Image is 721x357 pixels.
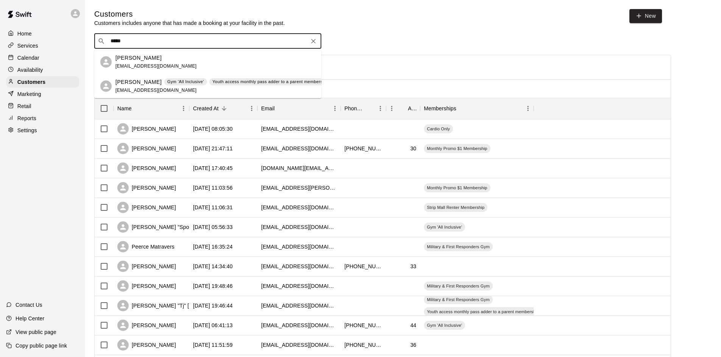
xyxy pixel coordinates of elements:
[193,302,233,309] div: 2025-08-22 19:46:44
[386,98,420,119] div: Age
[275,103,285,114] button: Sort
[94,19,285,27] p: Customers includes anyone that has made a booking at your facility in the past.
[261,341,337,349] div: kevinjwilliams33@gmail.com
[397,103,408,114] button: Sort
[193,282,233,290] div: 2025-08-22 19:48:46
[16,301,42,309] p: Contact Us
[219,103,229,114] button: Sort
[424,126,453,132] span: Cardio Only
[261,263,337,270] div: hayygonzalez@hotmail.com
[17,114,36,122] p: Reports
[17,42,38,49] p: Services
[193,125,233,133] div: 2025-09-08 08:05:30
[344,263,382,270] div: +18016007841
[456,103,467,114] button: Sort
[424,204,487,210] span: Strip Mall Renter Membership
[6,64,79,76] div: Availability
[16,342,67,349] p: Copy public page link
[193,223,233,231] div: 2025-09-02 05:56:33
[117,300,232,311] div: [PERSON_NAME] "Tj" [PERSON_NAME]
[424,295,493,304] div: Military & First Responders Gym
[6,76,79,88] a: Customers
[193,263,233,270] div: 2025-08-29 14:34:40
[193,145,233,152] div: 2025-09-07 21:47:11
[193,243,233,250] div: 2025-08-30 16:35:24
[424,297,493,303] span: Military & First Responders Gym
[16,315,44,322] p: Help Center
[424,124,453,133] div: Cardio Only
[193,204,233,211] div: 2025-09-02 11:06:31
[17,127,37,134] p: Settings
[410,321,416,329] div: 44
[17,30,32,37] p: Home
[261,184,337,192] div: jenm.faddis@gmail.com
[261,321,337,329] div: etate10@gmail.com
[6,100,79,112] a: Retail
[132,103,142,114] button: Sort
[261,243,337,250] div: peercematavers@gmail.com
[424,322,465,328] span: Gym 'All Inclusive'
[17,66,43,74] p: Availability
[117,123,176,134] div: [PERSON_NAME]
[408,98,416,119] div: Age
[212,79,364,85] p: Youth access monthly pass adder to a parent membership (14+ years older)
[261,302,337,309] div: thewu1980@yahoo.com
[424,281,493,291] div: Military & First Responders Gym
[410,263,416,270] div: 33
[117,182,176,193] div: [PERSON_NAME]
[344,321,382,329] div: +18019105340
[261,145,337,152] div: tracyporter88@gmail.com
[629,9,662,23] a: New
[308,36,319,46] button: Clear
[114,98,189,119] div: Name
[17,54,39,62] p: Calendar
[117,221,245,233] div: [PERSON_NAME] "Spooky" [PERSON_NAME]
[6,88,79,100] a: Marketing
[117,162,176,174] div: [PERSON_NAME]
[424,223,465,232] div: Gym 'All Inclusive'
[386,103,397,114] button: Menu
[117,339,176,351] div: [PERSON_NAME]
[193,184,233,192] div: 2025-09-03 11:03:56
[6,28,79,39] a: Home
[6,113,79,124] a: Reports
[344,98,364,119] div: Phone Number
[424,145,491,151] span: Monthly Promo $1 Membership
[100,56,112,68] div: Jeremy Colby
[100,80,112,92] div: Jeremy Martin
[117,98,132,119] div: Name
[193,341,233,349] div: 2025-08-18 11:51:59
[94,34,321,49] div: Search customers by name or email
[115,54,162,62] p: [PERSON_NAME]
[424,242,493,251] div: Military & First Responders Gym
[344,341,382,349] div: +18013864241
[117,202,176,213] div: [PERSON_NAME]
[261,125,337,133] div: wolf70patrick@gmail.com
[94,9,285,19] h5: Customers
[6,125,79,136] a: Settings
[424,144,491,153] div: Monthly Promo $1 Membership
[6,52,79,63] a: Calendar
[17,90,41,98] p: Marketing
[424,244,493,250] span: Military & First Responders Gym
[115,78,162,86] p: [PERSON_NAME]
[375,103,386,114] button: Menu
[261,204,337,211] div: andykimball1228@gmail.com
[424,98,456,119] div: Memberships
[178,103,189,114] button: Menu
[424,203,487,212] div: Strip Mall Renter Membership
[193,321,233,329] div: 2025-08-20 06:41:13
[424,307,576,316] div: Youth access monthly pass adder to a parent membership (14+ years older)
[261,98,275,119] div: Email
[6,40,79,51] div: Services
[261,223,337,231] div: strongnotskinny8@gmail.com
[344,145,382,152] div: +14358300695
[17,78,45,86] p: Customers
[16,328,56,336] p: View public page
